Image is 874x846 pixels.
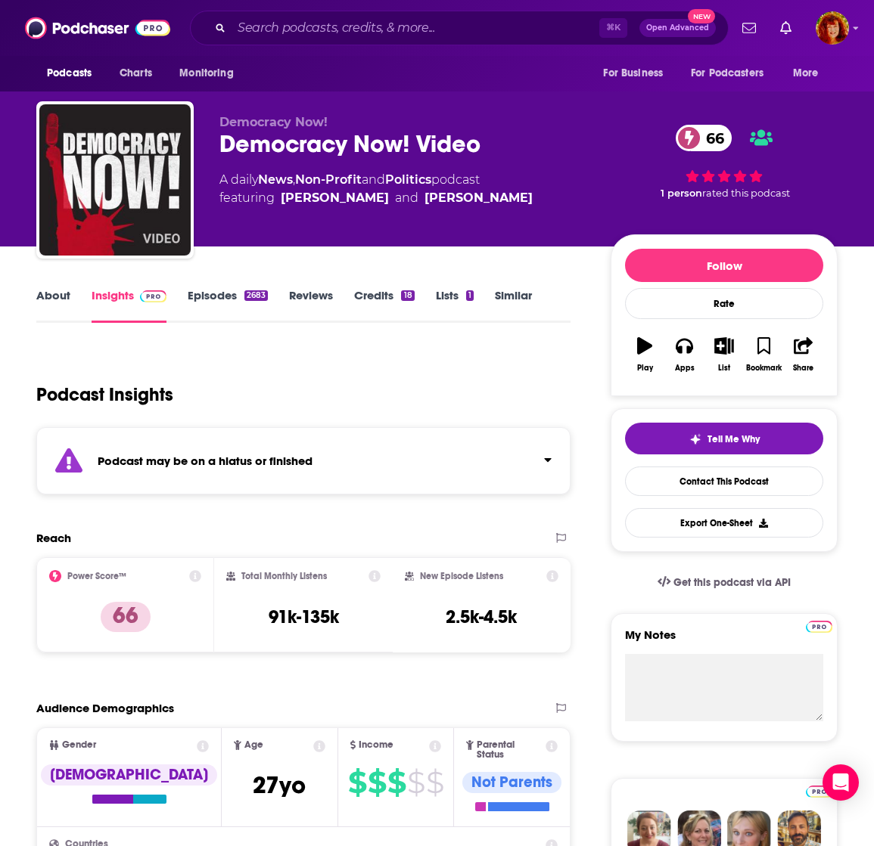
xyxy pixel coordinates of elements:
a: Episodes2683 [188,288,268,323]
span: Charts [120,63,152,84]
h2: Total Monthly Listens [241,571,327,581]
span: More [793,63,819,84]
a: Amy Goodman [281,189,389,207]
a: Politics [385,172,431,187]
button: open menu [782,59,838,88]
a: InsightsPodchaser Pro [92,288,166,323]
button: open menu [681,59,785,88]
p: 66 [101,602,151,632]
span: Age [244,740,263,750]
img: Podchaser Pro [806,621,832,633]
div: Play [637,364,653,373]
h2: Power Score™ [67,571,126,581]
div: Rate [625,288,823,319]
img: Democracy Now! Video [39,104,191,256]
h3: 2.5k-4.5k [446,606,517,628]
div: Open Intercom Messenger [823,764,859,801]
span: $ [407,770,425,795]
a: Show notifications dropdown [736,15,762,41]
input: Search podcasts, credits, & more... [232,16,599,40]
div: 18 [401,290,414,301]
a: News [258,172,293,187]
span: Gender [62,740,96,750]
button: open menu [36,59,111,88]
button: Play [625,327,664,382]
span: $ [387,770,406,795]
span: 66 [691,125,732,151]
span: Monitoring [179,63,233,84]
div: Not Parents [462,772,561,793]
span: 1 person [661,187,702,199]
span: 27 yo [253,770,306,800]
a: Charts [110,59,161,88]
span: Get this podcast via API [673,576,791,589]
button: Apps [664,327,704,382]
button: Open AdvancedNew [639,19,716,37]
div: A daily podcast [219,171,533,207]
h2: Audience Demographics [36,701,174,715]
div: 1 [466,290,474,301]
a: Show notifications dropdown [774,15,798,41]
a: Get this podcast via API [645,564,803,601]
button: Show profile menu [816,11,849,45]
span: Parental Status [477,740,543,760]
a: Contact This Podcast [625,466,823,496]
a: About [36,288,70,323]
img: Podchaser Pro [806,786,832,798]
label: My Notes [625,628,823,654]
h3: 91k-135k [269,606,339,628]
h2: Reach [36,531,71,545]
a: Juan González [425,189,533,207]
span: Logged in as rpalermo [816,11,849,45]
img: Podchaser Pro [140,290,166,302]
img: User Profile [816,11,849,45]
div: Bookmark [746,364,782,373]
span: $ [426,770,443,795]
a: Pro website [806,618,832,633]
span: Open Advanced [646,24,709,32]
a: Pro website [806,783,832,798]
span: and [395,189,418,207]
button: open menu [169,59,253,88]
span: $ [368,770,386,795]
a: Similar [495,288,532,323]
button: Export One-Sheet [625,508,823,538]
a: Credits18 [354,288,414,323]
button: Follow [625,249,823,282]
span: rated this podcast [702,187,790,199]
span: , [293,172,295,187]
a: 66 [676,125,732,151]
div: 66 1 personrated this podcast [611,115,838,209]
img: tell me why sparkle [689,433,701,445]
span: Podcasts [47,63,92,84]
a: Reviews [289,288,333,323]
span: New [688,9,715,23]
div: Apps [675,364,695,373]
h2: New Episode Listens [420,571,503,581]
span: For Business [603,63,663,84]
div: [DEMOGRAPHIC_DATA] [41,764,217,786]
button: open menu [593,59,682,88]
button: Share [784,327,823,382]
a: Lists1 [436,288,474,323]
div: List [718,364,730,373]
section: Click to expand status details [36,427,571,494]
div: Search podcasts, credits, & more... [190,11,729,45]
span: ⌘ K [599,18,627,38]
span: For Podcasters [691,63,764,84]
button: tell me why sparkleTell Me Why [625,423,823,454]
span: and [362,172,385,187]
div: Share [793,364,813,373]
span: $ [348,770,366,795]
button: Bookmark [744,327,783,382]
img: Podchaser - Follow, Share and Rate Podcasts [25,14,170,42]
div: 2683 [244,290,268,301]
a: Non-Profit [295,172,362,187]
span: Income [359,740,393,750]
span: Democracy Now! [219,115,328,129]
h1: Podcast Insights [36,383,173,406]
span: featuring [219,189,533,207]
span: Tell Me Why [708,433,760,445]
